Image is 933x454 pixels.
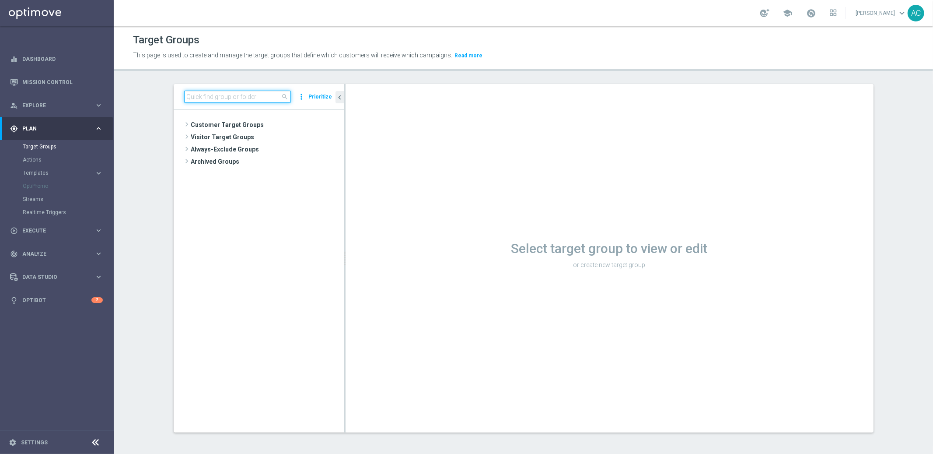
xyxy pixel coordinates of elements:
div: Templates [23,166,113,179]
span: school [783,8,792,18]
i: person_search [10,102,18,109]
i: more_vert [297,91,306,103]
i: keyboard_arrow_right [94,124,103,133]
a: Optibot [22,289,91,312]
i: settings [9,439,17,447]
i: equalizer [10,55,18,63]
button: Prioritize [308,91,334,103]
div: 2 [91,297,103,303]
a: Target Groups [23,143,91,150]
button: track_changes Analyze keyboard_arrow_right [10,250,103,257]
span: Data Studio [22,275,94,280]
div: Explore [10,102,94,109]
span: Explore [22,103,94,108]
div: Data Studio [10,273,94,281]
span: Plan [22,126,94,131]
button: Templates keyboard_arrow_right [23,169,103,176]
button: Read more [454,51,483,60]
div: Optibot [10,289,103,312]
a: Settings [21,440,48,445]
div: Analyze [10,250,94,258]
div: AC [908,5,924,21]
span: Execute [22,228,94,233]
div: Target Groups [23,140,113,153]
button: person_search Explore keyboard_arrow_right [10,102,103,109]
i: keyboard_arrow_right [94,226,103,235]
button: Data Studio keyboard_arrow_right [10,274,103,281]
i: lightbulb [10,296,18,304]
p: or create new target group [346,261,874,269]
i: chevron_left [336,93,344,102]
a: Dashboard [22,47,103,70]
i: track_changes [10,250,18,258]
div: Dashboard [10,47,103,70]
a: Streams [23,196,91,203]
button: gps_fixed Plan keyboard_arrow_right [10,125,103,132]
h1: Select target group to view or edit [346,241,874,257]
h1: Target Groups [133,34,199,46]
a: Actions [23,156,91,163]
a: Realtime Triggers [23,209,91,216]
i: play_circle_outline [10,227,18,235]
a: [PERSON_NAME]keyboard_arrow_down [855,7,908,20]
button: lightbulb Optibot 2 [10,297,103,304]
i: gps_fixed [10,125,18,133]
a: Mission Control [22,70,103,94]
span: search [282,93,289,100]
i: keyboard_arrow_right [94,169,103,177]
div: Execute [10,227,94,235]
div: OptiPromo [23,179,113,193]
div: Streams [23,193,113,206]
i: keyboard_arrow_right [94,101,103,109]
div: Templates [23,170,94,176]
i: keyboard_arrow_right [94,250,103,258]
span: Templates [23,170,86,176]
span: Visitor Target Groups [191,131,344,143]
div: Mission Control [10,70,103,94]
i: keyboard_arrow_right [94,273,103,281]
span: Archived Groups [191,155,344,168]
span: This page is used to create and manage the target groups that define which customers will receive... [133,52,452,59]
button: equalizer Dashboard [10,56,103,63]
button: chevron_left [335,91,344,103]
span: keyboard_arrow_down [897,8,907,18]
span: Customer Target Groups [191,119,344,131]
input: Quick find group or folder [184,91,291,103]
div: Plan [10,125,94,133]
div: Actions [23,153,113,166]
button: play_circle_outline Execute keyboard_arrow_right [10,227,103,234]
div: Realtime Triggers [23,206,113,219]
button: Mission Control [10,79,103,86]
span: Analyze [22,251,94,257]
span: Always-Exclude Groups [191,143,344,155]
